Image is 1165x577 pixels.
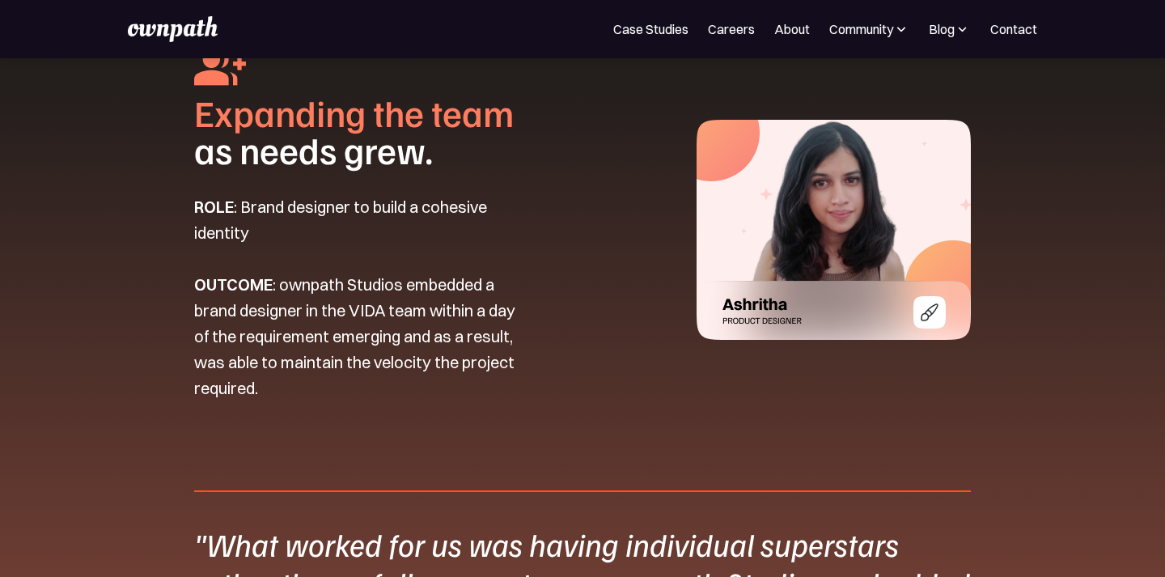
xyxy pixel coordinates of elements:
[194,194,520,401] p: : Brand designer to build a cohesive identity : ownpath Studios embedded a brand designer in the ...
[194,131,433,168] h1: as needs grew.
[829,19,909,39] div: Community
[774,19,810,39] a: About
[929,19,955,39] div: Blog
[829,19,893,39] div: Community
[194,197,234,217] strong: ROLE
[194,94,514,131] h1: Expanding the team
[990,19,1037,39] a: Contact
[194,274,273,295] strong: OUTCOME
[929,19,971,39] div: Blog
[613,19,688,39] a: Case Studies
[708,19,755,39] a: Careers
